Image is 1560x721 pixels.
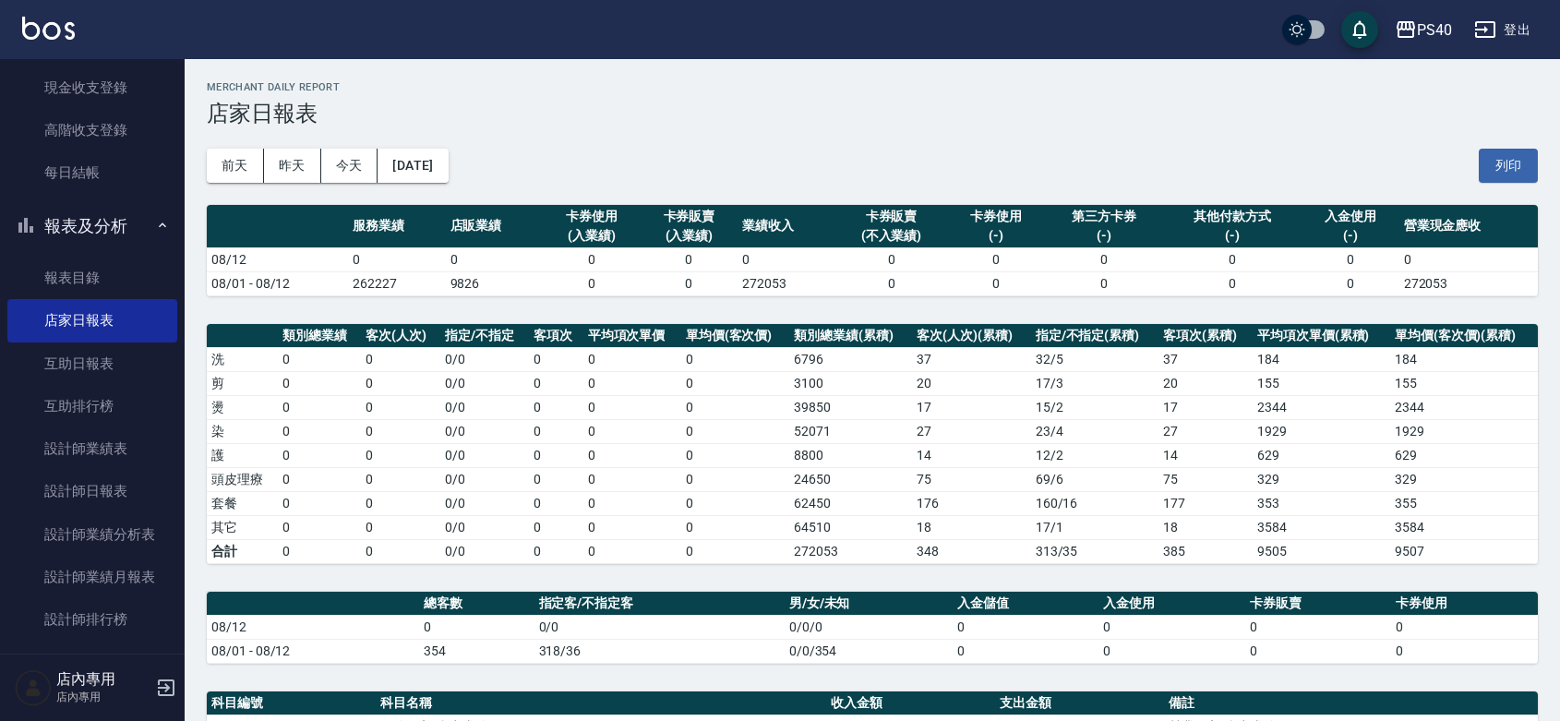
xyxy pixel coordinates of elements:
[1253,467,1390,491] td: 329
[419,592,534,616] th: 總客數
[278,443,361,467] td: 0
[278,371,361,395] td: 0
[22,17,75,40] img: Logo
[1390,419,1538,443] td: 1929
[583,539,681,563] td: 0
[529,347,583,371] td: 0
[348,271,446,295] td: 262227
[529,443,583,467] td: 0
[912,515,1031,539] td: 18
[207,419,278,443] td: 染
[207,467,278,491] td: 頭皮理療
[1479,149,1538,183] button: 列印
[1341,11,1378,48] button: save
[1031,324,1159,348] th: 指定/不指定(累積)
[547,207,636,226] div: 卡券使用
[1306,207,1395,226] div: 入金使用
[641,247,738,271] td: 0
[912,371,1031,395] td: 20
[361,347,440,371] td: 0
[207,347,278,371] td: 洗
[547,226,636,246] div: (入業績)
[1168,226,1297,246] div: (-)
[440,324,529,348] th: 指定/不指定
[952,207,1040,226] div: 卡券使用
[1391,639,1538,663] td: 0
[56,670,150,689] h5: 店內專用
[826,691,995,715] th: 收入金額
[440,443,529,467] td: 0 / 0
[789,419,912,443] td: 52071
[681,371,789,395] td: 0
[321,149,378,183] button: 今天
[7,385,177,427] a: 互助排行榜
[1031,419,1159,443] td: 23 / 4
[1158,347,1253,371] td: 37
[1253,347,1390,371] td: 184
[7,257,177,299] a: 報表目錄
[264,149,321,183] button: 昨天
[207,371,278,395] td: 剪
[1245,615,1391,639] td: 0
[785,639,953,663] td: 0/0/354
[1390,371,1538,395] td: 155
[361,443,440,467] td: 0
[583,395,681,419] td: 0
[785,615,953,639] td: 0/0/0
[1031,515,1159,539] td: 17 / 1
[1164,691,1538,715] th: 備註
[207,491,278,515] td: 套餐
[361,324,440,348] th: 客次(人次)
[529,491,583,515] td: 0
[361,371,440,395] td: 0
[440,395,529,419] td: 0 / 0
[1390,491,1538,515] td: 355
[912,467,1031,491] td: 75
[953,615,1098,639] td: 0
[278,467,361,491] td: 0
[583,467,681,491] td: 0
[1306,226,1395,246] div: (-)
[1031,371,1159,395] td: 17 / 3
[995,691,1164,715] th: 支出金額
[1467,13,1538,47] button: 登出
[1253,515,1390,539] td: 3584
[912,491,1031,515] td: 176
[534,615,785,639] td: 0/0
[278,515,361,539] td: 0
[7,641,177,683] a: 服務扣項明細表
[529,371,583,395] td: 0
[440,491,529,515] td: 0 / 0
[1031,443,1159,467] td: 12 / 2
[529,419,583,443] td: 0
[446,247,544,271] td: 0
[583,371,681,395] td: 0
[738,247,835,271] td: 0
[583,491,681,515] td: 0
[681,324,789,348] th: 單均價(客次價)
[543,271,641,295] td: 0
[207,639,419,663] td: 08/01 - 08/12
[835,247,947,271] td: 0
[1098,592,1244,616] th: 入金使用
[789,515,912,539] td: 64510
[947,247,1045,271] td: 0
[1158,491,1253,515] td: 177
[278,347,361,371] td: 0
[1253,371,1390,395] td: 155
[361,515,440,539] td: 0
[1399,205,1538,248] th: 營業現金應收
[529,539,583,563] td: 0
[681,347,789,371] td: 0
[1050,226,1158,246] div: (-)
[1031,467,1159,491] td: 69 / 6
[1158,419,1253,443] td: 27
[1045,271,1163,295] td: 0
[1158,467,1253,491] td: 75
[1302,271,1399,295] td: 0
[681,443,789,467] td: 0
[207,539,278,563] td: 合計
[207,615,419,639] td: 08/12
[361,395,440,419] td: 0
[1390,467,1538,491] td: 329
